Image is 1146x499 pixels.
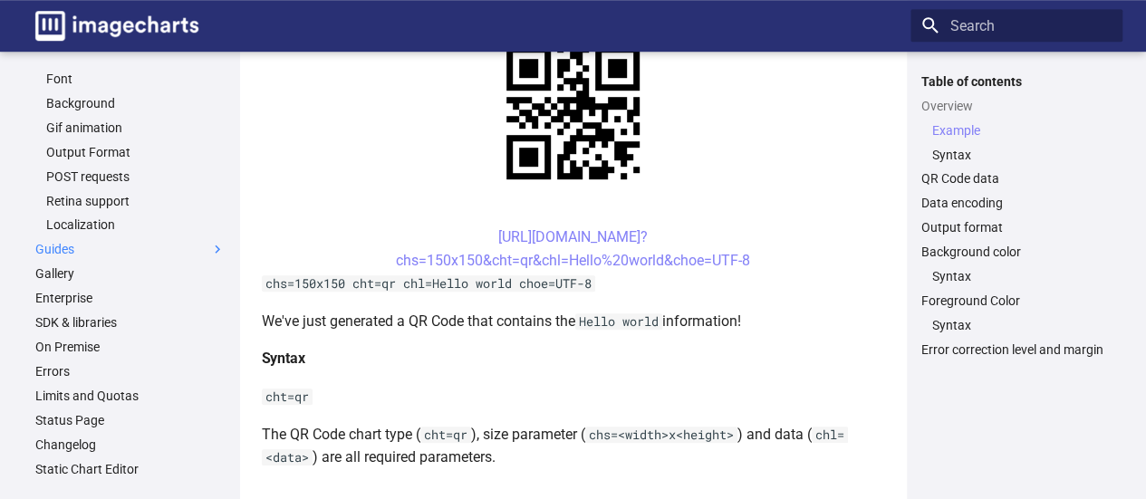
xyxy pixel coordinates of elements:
a: Changelog [35,437,226,453]
img: chart [475,14,671,211]
code: chs=<width>x<height> [585,427,737,443]
p: We've just generated a QR Code that contains the information! [262,310,885,333]
a: Syntax [932,147,1112,163]
a: Foreground Color [921,293,1112,309]
img: logo [35,11,198,41]
nav: Background color [921,268,1112,284]
a: Background [46,95,226,111]
a: Image-Charts documentation [28,4,206,48]
nav: Table of contents [910,73,1122,359]
a: SDK & libraries [35,314,226,331]
a: Example [932,122,1112,139]
code: Hello world [575,313,662,330]
a: Error correction level and margin [921,341,1112,358]
a: Font [46,71,226,87]
a: Gif animation [46,120,226,136]
a: QR Code data [921,170,1112,187]
a: Output Format [46,144,226,160]
p: The QR Code chart type ( ), size parameter ( ) and data ( ) are all required parameters. [262,423,885,469]
a: Syntax [932,317,1112,333]
code: chs=150x150 cht=qr chl=Hello world choe=UTF-8 [262,275,595,292]
a: Data encoding [921,195,1112,211]
code: cht=qr [420,427,471,443]
a: On Premise [35,339,226,355]
a: Syntax [932,268,1112,284]
code: cht=qr [262,389,313,405]
a: Errors [35,363,226,379]
nav: Foreground Color [921,317,1112,333]
a: Overview [921,98,1112,114]
nav: Overview [921,122,1112,163]
input: Search [910,9,1122,42]
label: Table of contents [910,73,1122,90]
a: Status Page [35,412,226,428]
a: [URL][DOMAIN_NAME]?chs=150x150&cht=qr&chl=Hello%20world&choe=UTF-8 [396,228,750,269]
a: Limits and Quotas [35,388,226,404]
a: Enterprise [35,290,226,306]
a: POST requests [46,168,226,185]
a: Background color [921,244,1112,260]
a: Gallery [35,265,226,282]
h4: Syntax [262,347,885,370]
a: Output format [921,219,1112,235]
a: Static Chart Editor [35,461,226,477]
a: Localization [46,216,226,233]
a: Retina support [46,193,226,209]
label: Guides [35,241,226,257]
